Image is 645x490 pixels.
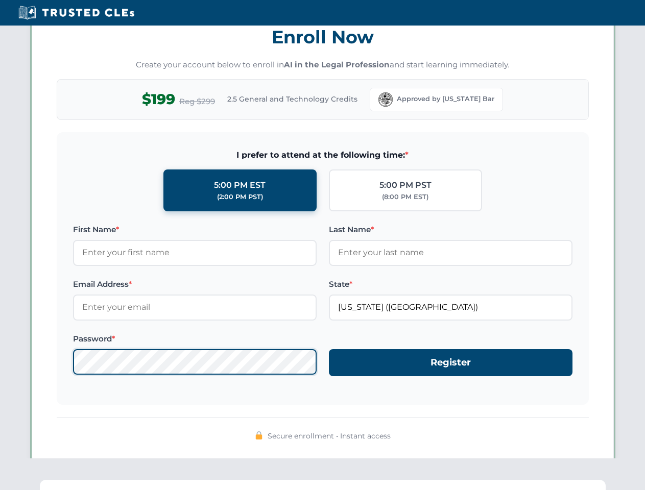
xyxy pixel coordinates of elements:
[73,295,317,320] input: Enter your email
[15,5,137,20] img: Trusted CLEs
[227,93,357,105] span: 2.5 General and Technology Credits
[73,278,317,290] label: Email Address
[378,92,393,107] img: Florida Bar
[382,192,428,202] div: (8:00 PM EST)
[329,224,572,236] label: Last Name
[255,431,263,439] img: 🔒
[268,430,391,442] span: Secure enrollment • Instant access
[397,94,494,104] span: Approved by [US_STATE] Bar
[214,179,266,192] div: 5:00 PM EST
[57,21,589,53] h3: Enroll Now
[57,59,589,71] p: Create your account below to enroll in and start learning immediately.
[73,240,317,265] input: Enter your first name
[73,333,317,345] label: Password
[329,349,572,376] button: Register
[73,224,317,236] label: First Name
[217,192,263,202] div: (2:00 PM PST)
[379,179,432,192] div: 5:00 PM PST
[284,60,390,69] strong: AI in the Legal Profession
[329,295,572,320] input: Florida (FL)
[329,278,572,290] label: State
[73,149,572,162] span: I prefer to attend at the following time:
[329,240,572,265] input: Enter your last name
[179,95,215,108] span: Reg $299
[142,88,175,111] span: $199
